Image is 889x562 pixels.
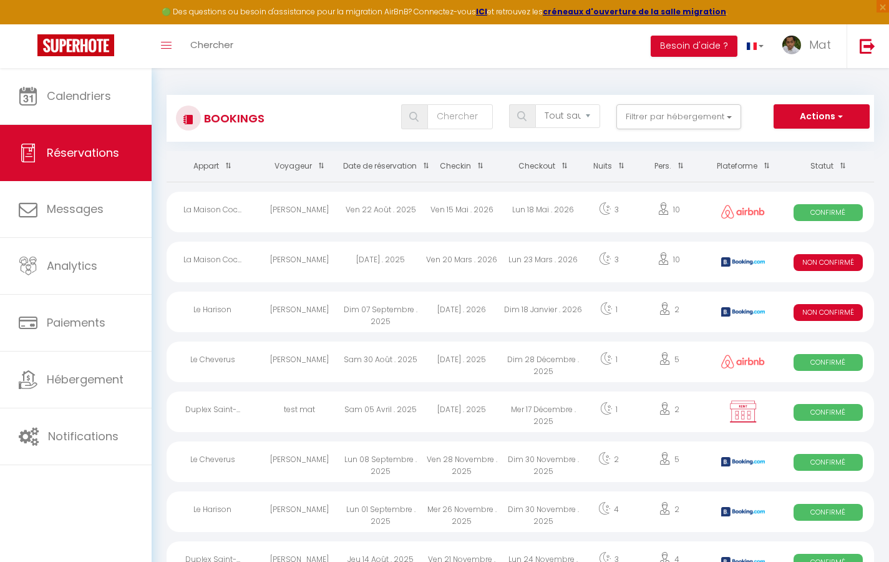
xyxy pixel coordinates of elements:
button: Ouvrir le widget de chat LiveChat [10,5,47,42]
span: Calendriers [47,88,111,104]
input: Chercher [427,104,492,129]
span: Mat [809,37,831,52]
th: Sort by channel [704,151,782,182]
span: Notifications [48,428,119,444]
th: Sort by checkin [421,151,502,182]
th: Sort by guest [258,151,339,182]
th: Sort by people [633,151,704,182]
span: Paiements [47,315,105,330]
a: créneaux d'ouverture de la salle migration [543,6,726,17]
button: Actions [774,104,870,129]
button: Filtrer par hébergement [616,104,741,129]
span: Réservations [47,145,119,160]
th: Sort by booking date [340,151,421,182]
img: Super Booking [37,34,114,56]
span: Hébergement [47,372,124,387]
th: Sort by nights [584,151,633,182]
th: Sort by checkout [503,151,584,182]
span: Messages [47,201,104,217]
th: Sort by status [782,151,874,182]
h3: Bookings [201,104,265,132]
span: Chercher [190,38,233,51]
th: Sort by rentals [167,151,258,182]
a: ICI [476,6,487,17]
button: Besoin d'aide ? [651,36,737,57]
img: logout [860,38,875,54]
span: Analytics [47,258,97,274]
img: ... [782,36,801,54]
a: ... Mat [773,24,847,68]
a: Chercher [181,24,243,68]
